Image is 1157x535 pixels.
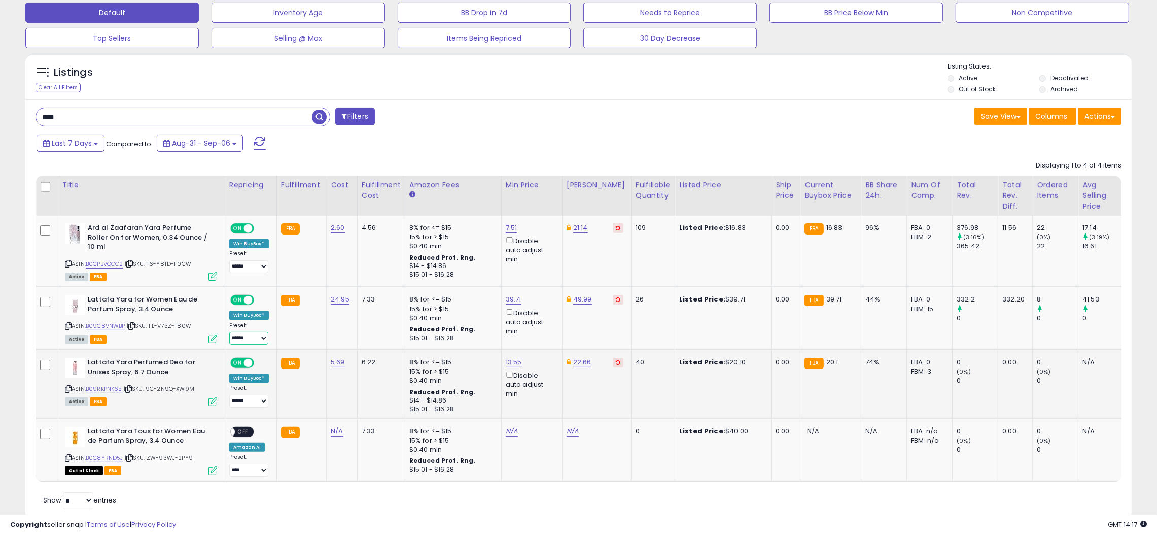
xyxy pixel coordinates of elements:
[776,427,792,436] div: 0.00
[10,520,47,529] strong: Copyright
[409,180,497,190] div: Amazon Fees
[331,223,345,233] a: 2.60
[65,223,85,244] img: 41OxWmGH7eL._SL40_.jpg
[957,427,998,436] div: 0
[157,135,243,152] button: Aug-31 - Sep-06
[776,295,792,304] div: 0.00
[1050,74,1089,82] label: Deactivated
[679,294,725,304] b: Listed Price:
[229,180,272,190] div: Repricing
[959,74,977,82] label: Active
[229,454,269,476] div: Preset:
[1078,108,1121,125] button: Actions
[409,253,476,262] b: Reduced Prof. Rng.
[1037,180,1074,201] div: Ordered Items
[957,314,998,323] div: 0
[1037,233,1051,241] small: (0%)
[409,367,494,376] div: 15% for > $15
[409,465,494,474] div: $15.01 - $16.28
[398,3,571,23] button: BB Drop in 7d
[957,180,994,201] div: Total Rev.
[506,357,522,367] a: 13.55
[362,295,397,304] div: 7.33
[911,232,944,242] div: FBM: 2
[409,388,476,396] b: Reduced Prof. Rng.
[776,180,796,201] div: Ship Price
[1089,233,1109,241] small: (3.19%)
[957,242,998,251] div: 365.42
[90,335,107,344] span: FBA
[106,139,153,149] span: Compared to:
[90,397,107,406] span: FBA
[1002,358,1025,367] div: 0.00
[1082,242,1124,251] div: 16.61
[957,367,971,376] small: (0%)
[506,426,518,437] a: N/A
[409,445,494,454] div: $0.40 min
[229,322,269,345] div: Preset:
[957,445,998,454] div: 0
[1082,180,1119,212] div: Avg Selling Price
[957,437,971,445] small: (0%)
[636,180,671,201] div: Fulfillable Quantity
[679,180,767,190] div: Listed Price
[865,358,899,367] div: 74%
[679,427,763,436] div: $40.00
[1037,242,1078,251] div: 22
[125,260,191,268] span: | SKU: T6-Y8TD-F0CW
[1037,445,1078,454] div: 0
[826,223,843,232] span: 16.83
[131,520,176,529] a: Privacy Policy
[1082,223,1124,232] div: 17.14
[65,427,217,474] div: ASIN:
[1082,314,1124,323] div: 0
[679,223,763,232] div: $16.83
[10,520,176,530] div: seller snap | |
[212,3,385,23] button: Inventory Age
[88,223,211,254] b: Ard al Zaafaran Yara Perfume Roller On for Women, 0.34 Ounce / 10 ml
[86,454,123,462] a: B0C8YRND5J
[409,405,494,414] div: $15.01 - $16.28
[1002,223,1025,232] div: 11.56
[235,428,251,437] span: OFF
[573,223,588,233] a: 21.14
[679,223,725,232] b: Listed Price:
[65,358,85,378] img: 21XXZXV-8PL._SL40_.jpg
[65,397,88,406] span: All listings currently available for purchase on Amazon
[65,427,85,447] img: 21m8Hby8qzL._SL40_.jpg
[43,495,116,505] span: Show: entries
[957,376,998,385] div: 0
[1082,295,1124,304] div: 41.53
[506,370,554,398] div: Disable auto adjust min
[409,305,494,314] div: 15% for > $15
[62,180,221,190] div: Title
[865,295,899,304] div: 44%
[957,295,998,304] div: 332.2
[911,305,944,314] div: FBM: 15
[281,295,300,306] small: FBA
[362,427,397,436] div: 7.33
[636,295,667,304] div: 26
[506,180,558,190] div: Min Price
[1050,85,1078,93] label: Archived
[362,180,401,201] div: Fulfillment Cost
[911,427,944,436] div: FBA: n/a
[86,260,123,269] a: B0CPBVQGG2
[1002,427,1025,436] div: 0.00
[826,294,842,304] span: 39.71
[506,223,517,233] a: 7.51
[1082,427,1116,436] div: N/A
[636,358,667,367] div: 40
[679,426,725,436] b: Listed Price:
[86,322,125,330] a: B09C8VNWBP
[127,322,191,330] span: | SKU: FL-V73Z-T80W
[253,224,269,233] span: OFF
[229,311,269,320] div: Win BuyBox *
[124,385,194,393] span: | SKU: 9C-2N9Q-XW9M
[963,233,984,241] small: (3.16%)
[362,358,397,367] div: 6.22
[331,180,353,190] div: Cost
[679,358,763,367] div: $20.10
[25,28,199,48] button: Top Sellers
[281,180,322,190] div: Fulfillment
